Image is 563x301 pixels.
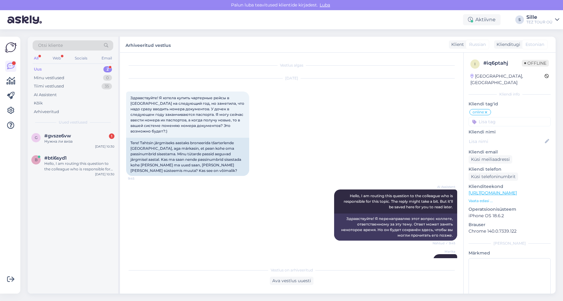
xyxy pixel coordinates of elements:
[469,155,512,164] div: Küsi meiliaadressi
[100,54,113,62] div: Email
[525,41,544,48] span: Estonian
[126,75,457,81] div: [DATE]
[34,100,43,106] div: Kõik
[51,54,62,62] div: Web
[102,83,112,89] div: 35
[130,96,245,133] span: Здравствуйте! Я хотела купить чартерные рейсы в [GEOGRAPHIC_DATA] на следующий год, но заметила, ...
[469,138,544,145] input: Lisa nimi
[483,59,522,67] div: # iq6ptahj
[469,228,551,234] p: Chrome 140.0.7339.122
[318,2,332,8] span: Luba
[432,185,455,189] span: AI Assistent
[95,144,114,149] div: [DATE] 10:30
[109,133,114,139] div: 1
[34,83,64,89] div: Tiimi vestlused
[449,41,464,48] div: Klient
[469,222,551,228] p: Brauser
[270,277,313,285] div: Ava vestlus uuesti
[515,15,524,24] div: S
[35,157,38,162] span: b
[469,250,551,256] p: Märkmed
[470,73,545,86] div: [GEOGRAPHIC_DATA], [GEOGRAPHIC_DATA]
[526,20,553,25] div: TEZ TOUR OÜ
[5,42,17,53] img: Askly Logo
[38,42,63,49] span: Otsi kliente
[494,41,520,48] div: Klienditugi
[344,193,454,209] span: Hello, I am routing this question to the colleague who is responsible for this topic. The reply m...
[33,54,40,62] div: All
[34,92,57,98] div: AI Assistent
[469,101,551,107] p: Kliendi tag'id
[469,117,551,126] input: Lisa tag
[469,213,551,219] p: iPhone OS 18.6.2
[44,161,114,172] div: Hello, I am routing this question to the colleague who is responsible for this topic. The reply m...
[526,15,553,20] div: Sille
[126,138,249,176] div: Tere! Tahtsin järgmiseks aastaks broneerida tšarterlende [GEOGRAPHIC_DATA], aga märkasin, et pean...
[59,120,87,125] span: Uued vestlused
[271,267,313,273] span: Vestlus on arhiveeritud
[34,75,64,81] div: Minu vestlused
[469,173,518,181] div: Küsi telefoninumbrit
[103,75,112,81] div: 0
[34,109,59,115] div: Arhiveeritud
[35,135,38,140] span: g
[103,66,112,72] div: 2
[44,155,67,161] span: #bti6syd1
[526,15,559,25] a: SilleTEZ TOUR OÜ
[44,139,114,144] div: Нужна ли виза
[126,40,171,49] label: Arhiveeritud vestlus
[128,176,151,181] span: 9:45
[126,63,457,68] div: Vestlus algas
[469,166,551,173] p: Kliendi telefon
[469,206,551,213] p: Operatsioonisüsteem
[522,60,549,67] span: Offline
[44,133,71,139] span: #gvsze6vw
[95,172,114,177] div: [DATE] 10:30
[334,214,457,241] div: Здравствуйте! Я перенаправляю этот вопрос коллеге, ответственному за эту тему. Ответ может занять...
[473,110,484,114] span: online
[432,249,455,254] span: Marika
[469,241,551,246] div: [PERSON_NAME]
[34,66,42,72] div: Uus
[469,183,551,190] p: Klienditeekond
[432,241,455,246] span: Nähtud ✓ 9:45
[469,92,551,97] div: Kliendi info
[469,149,551,155] p: Kliendi email
[463,14,501,25] div: Aktiivne
[474,62,476,66] span: i
[469,41,486,48] span: Russian
[469,190,517,196] a: [URL][DOMAIN_NAME]
[469,129,551,135] p: Kliendi nimi
[469,198,551,204] p: Vaata edasi ...
[74,54,89,62] div: Socials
